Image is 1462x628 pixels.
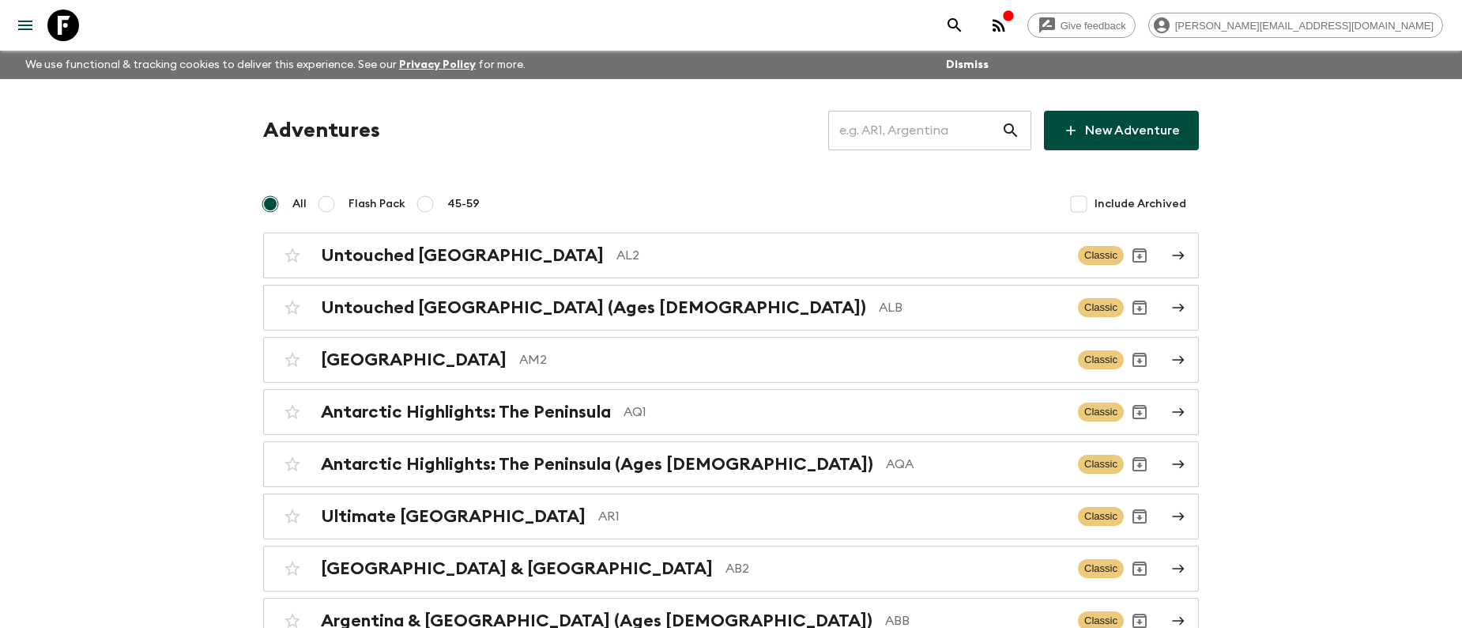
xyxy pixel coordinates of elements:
a: [GEOGRAPHIC_DATA] & [GEOGRAPHIC_DATA]AB2ClassicArchive [263,546,1199,592]
button: Archive [1124,501,1155,532]
span: Classic [1078,298,1124,317]
p: AQA [886,455,1065,474]
span: Classic [1078,507,1124,526]
button: Archive [1124,344,1155,376]
a: Ultimate [GEOGRAPHIC_DATA]AR1ClassicArchive [263,494,1199,539]
a: Untouched [GEOGRAPHIC_DATA] (Ages [DEMOGRAPHIC_DATA])ALBClassicArchive [263,285,1199,331]
p: AM2 [519,350,1065,369]
p: AL2 [616,246,1065,265]
button: Archive [1124,553,1155,584]
div: [PERSON_NAME][EMAIL_ADDRESS][DOMAIN_NAME] [1148,13,1443,38]
h1: Adventures [263,115,380,146]
span: Classic [1078,350,1124,369]
h2: [GEOGRAPHIC_DATA] & [GEOGRAPHIC_DATA] [321,558,713,579]
h2: Untouched [GEOGRAPHIC_DATA] (Ages [DEMOGRAPHIC_DATA]) [321,297,866,318]
a: Antarctic Highlights: The PeninsulaAQ1ClassicArchive [263,389,1199,435]
button: search adventures [939,9,970,41]
p: AQ1 [624,403,1065,422]
a: Untouched [GEOGRAPHIC_DATA]AL2ClassicArchive [263,233,1199,278]
span: [PERSON_NAME][EMAIL_ADDRESS][DOMAIN_NAME] [1166,20,1442,32]
span: Classic [1078,455,1124,474]
input: e.g. AR1, Argentina [828,108,1001,153]
span: All [292,196,307,212]
span: Include Archived [1095,196,1186,212]
p: AB2 [725,559,1065,578]
h2: Antarctic Highlights: The Peninsula (Ages [DEMOGRAPHIC_DATA]) [321,454,873,475]
button: Archive [1124,240,1155,271]
a: Give feedback [1027,13,1136,38]
h2: Antarctic Highlights: The Peninsula [321,402,611,422]
button: Archive [1124,292,1155,323]
span: 45-59 [447,196,480,212]
span: Classic [1078,559,1124,578]
button: Dismiss [942,54,993,76]
h2: Untouched [GEOGRAPHIC_DATA] [321,245,604,266]
span: Classic [1078,246,1124,265]
a: New Adventure [1044,111,1199,150]
p: ALB [879,298,1065,317]
button: Archive [1124,396,1155,428]
h2: Ultimate [GEOGRAPHIC_DATA] [321,506,586,527]
span: Classic [1078,403,1124,422]
a: Antarctic Highlights: The Peninsula (Ages [DEMOGRAPHIC_DATA])AQAClassicArchive [263,441,1199,487]
a: Privacy Policy [399,59,476,70]
span: Flash Pack [349,196,405,212]
p: We use functional & tracking cookies to deliver this experience. See our for more. [19,51,532,79]
button: Archive [1124,448,1155,480]
span: Give feedback [1052,20,1135,32]
a: [GEOGRAPHIC_DATA]AM2ClassicArchive [263,337,1199,383]
h2: [GEOGRAPHIC_DATA] [321,350,507,370]
p: AR1 [598,507,1065,526]
button: menu [9,9,41,41]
